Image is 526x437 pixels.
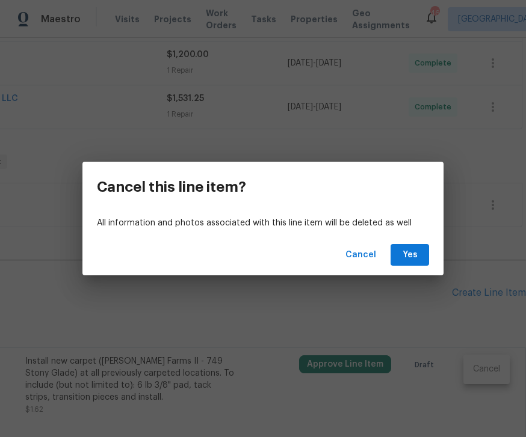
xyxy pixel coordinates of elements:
[97,179,246,195] h3: Cancel this line item?
[391,244,429,266] button: Yes
[345,248,376,263] span: Cancel
[341,244,381,266] button: Cancel
[400,248,419,263] span: Yes
[97,217,429,230] p: All information and photos associated with this line item will be deleted as well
